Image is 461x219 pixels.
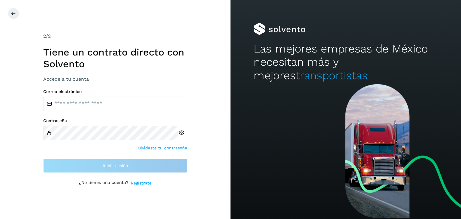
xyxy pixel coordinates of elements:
[43,33,46,39] span: 2
[43,76,187,82] h3: Accede a tu cuenta
[131,180,152,186] a: Regístrate
[254,42,438,82] h2: Las mejores empresas de México necesitan más y mejores
[103,163,128,168] span: Inicia sesión
[296,69,368,82] span: transportistas
[43,158,187,173] button: Inicia sesión
[43,46,187,70] h1: Tiene un contrato directo con Solvento
[43,89,187,94] label: Correo electrónico
[79,180,128,186] p: ¿No tienes una cuenta?
[43,33,187,40] div: /2
[43,118,187,123] label: Contraseña
[138,145,187,151] a: Olvidaste tu contraseña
